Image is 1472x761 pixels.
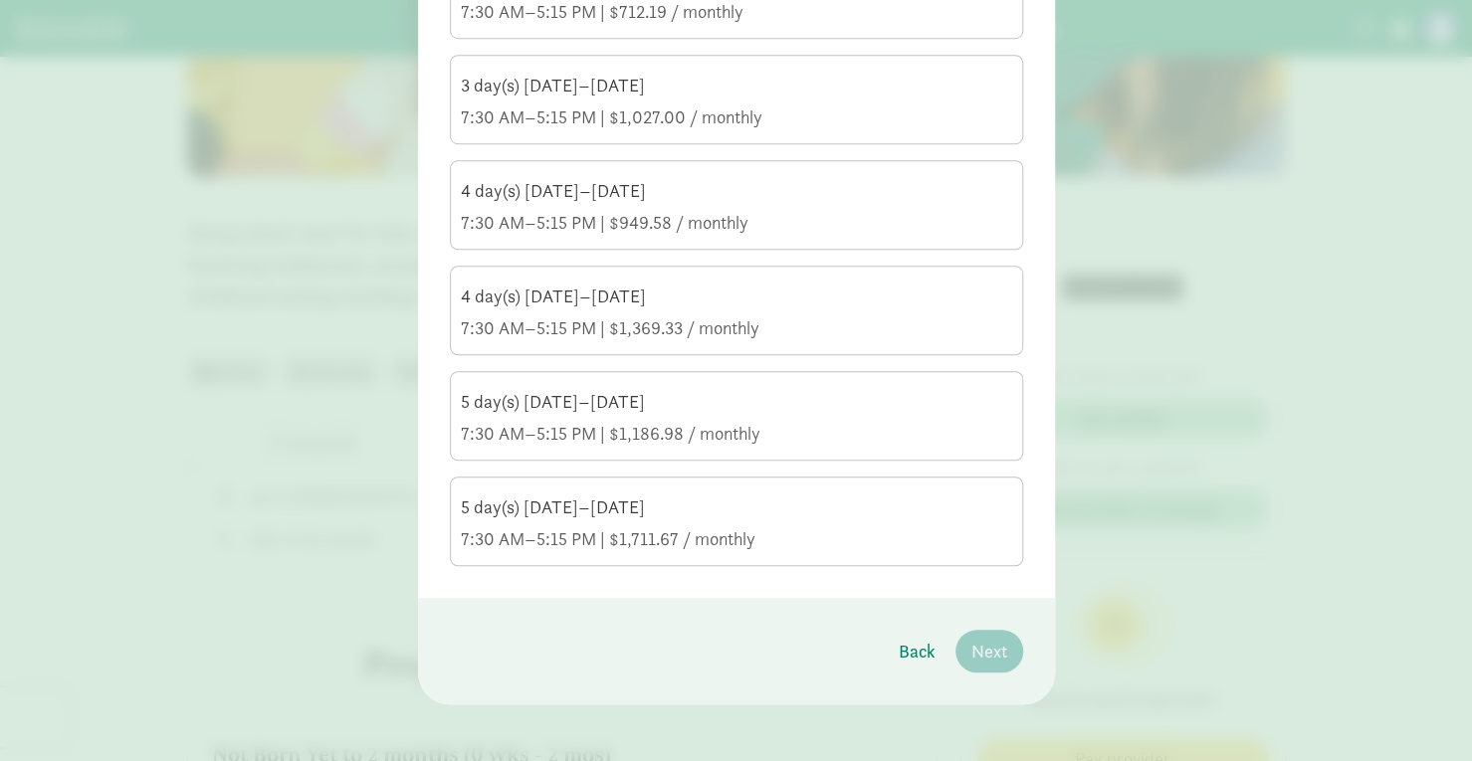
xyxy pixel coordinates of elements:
[461,316,1012,340] div: 7:30 AM–5:15 PM | $1,369.33 / monthly
[461,74,1012,97] div: 3 day(s) [DATE]–[DATE]
[899,638,936,665] span: Back
[461,422,1012,446] div: 7:30 AM–5:15 PM | $1,186.98 / monthly
[461,179,1012,203] div: 4 day(s) [DATE]–[DATE]
[461,495,1012,519] div: 5 day(s) [DATE]–[DATE]
[461,390,1012,414] div: 5 day(s) [DATE]–[DATE]
[461,105,1012,129] div: 7:30 AM–5:15 PM | $1,027.00 / monthly
[461,527,1012,551] div: 7:30 AM–5:15 PM | $1,711.67 / monthly
[461,211,1012,235] div: 7:30 AM–5:15 PM | $949.58 / monthly
[971,638,1007,665] span: Next
[955,630,1023,672] button: Next
[461,285,1012,308] div: 4 day(s) [DATE]–[DATE]
[883,630,951,672] button: Back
